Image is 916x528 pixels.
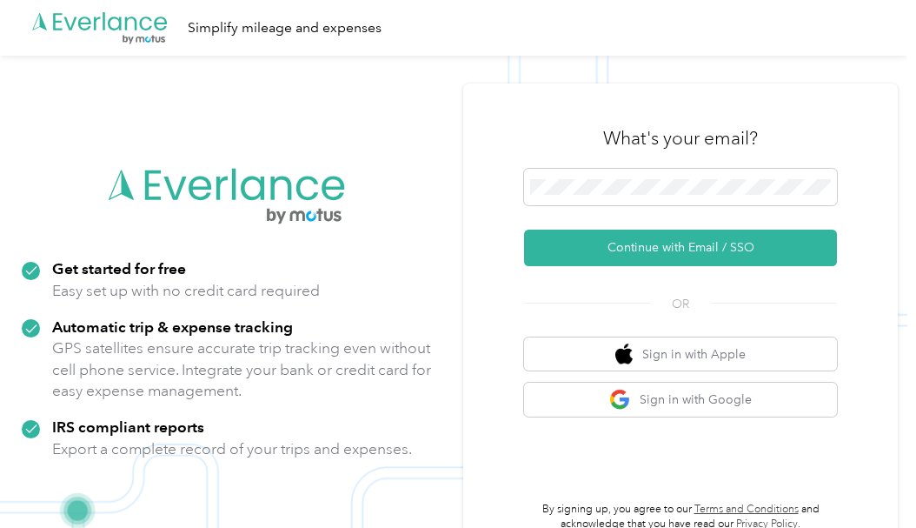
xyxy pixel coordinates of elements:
[52,418,204,436] strong: IRS compliant reports
[650,295,711,313] span: OR
[52,338,432,402] p: GPS satellites ensure accurate trip tracking even without cell phone service. Integrate your bank...
[524,230,837,266] button: Continue with Email / SSO
[524,383,837,417] button: google logoSign in with Google
[694,503,799,516] a: Terms and Conditions
[615,344,633,365] img: apple logo
[609,389,631,411] img: google logo
[188,17,382,39] div: Simplify mileage and expenses
[52,317,293,336] strong: Automatic trip & expense tracking
[52,280,320,302] p: Easy set up with no credit card required
[524,338,837,371] button: apple logoSign in with Apple
[52,259,186,277] strong: Get started for free
[52,438,412,460] p: Export a complete record of your trips and expenses.
[603,126,758,150] h3: What's your email?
